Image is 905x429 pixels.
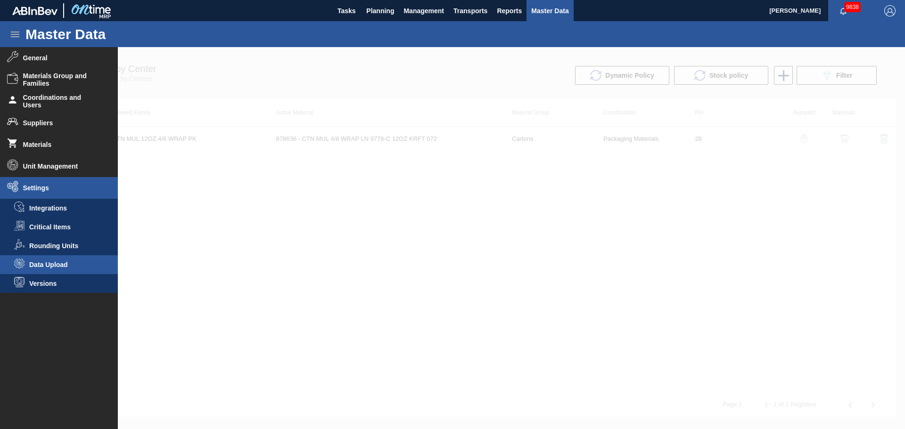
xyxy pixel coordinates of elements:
[844,2,861,12] span: 9838
[29,204,102,212] span: Integrations
[25,29,193,40] h1: Master Data
[23,54,101,62] span: General
[12,7,58,15] img: TNhmsLtSVTkK8tSr43FrP2fwEKptu5GPRR3wAAAABJRU5ErkJggg==
[497,5,522,16] span: Reports
[403,5,444,16] span: Management
[23,94,101,109] span: Coordinations and Users
[884,5,896,16] img: Logout
[29,242,102,250] span: Rounding Units
[23,184,101,192] span: Settings
[29,223,102,231] span: Critical Items
[23,72,101,87] span: Materials Group and Families
[828,4,858,17] button: Notifications
[23,162,101,170] span: Unit Management
[23,119,101,127] span: Suppliers
[453,5,487,16] span: Transports
[23,141,101,148] span: Materials
[29,261,102,268] span: Data Upload
[531,5,568,16] span: Master Data
[29,280,102,287] span: Versions
[336,5,357,16] span: Tasks
[366,5,394,16] span: Planning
